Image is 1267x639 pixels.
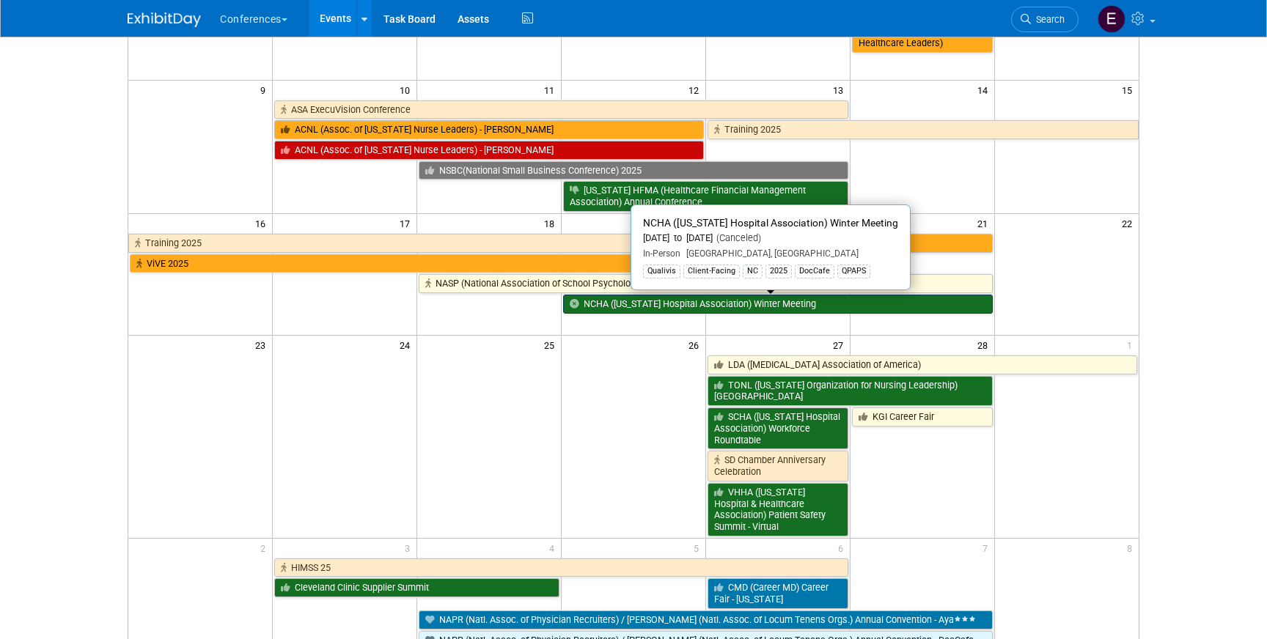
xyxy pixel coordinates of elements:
[1125,539,1139,557] span: 8
[259,81,272,99] span: 9
[128,12,201,27] img: ExhibitDay
[831,336,850,354] span: 27
[687,336,705,354] span: 26
[708,376,993,406] a: TONL ([US_STATE] Organization for Nursing Leadership) [GEOGRAPHIC_DATA]
[398,214,416,232] span: 17
[259,539,272,557] span: 2
[1125,336,1139,354] span: 1
[643,265,680,278] div: Qualivis
[254,214,272,232] span: 16
[563,181,848,211] a: [US_STATE] HFMA (Healthcare Financial Management Association) Annual Conference
[852,234,993,253] a: SFONL
[128,234,704,253] a: Training 2025
[680,248,859,259] span: [GEOGRAPHIC_DATA], [GEOGRAPHIC_DATA]
[708,407,848,449] a: SCHA ([US_STATE] Hospital Association) Workforce Roundtable
[543,214,561,232] span: 18
[543,336,561,354] span: 25
[403,539,416,557] span: 3
[713,232,761,243] span: (Canceled)
[976,336,994,354] span: 28
[765,265,792,278] div: 2025
[130,254,704,273] a: ViVE 2025
[831,81,850,99] span: 13
[708,578,848,608] a: CMD (Career MD) Career Fair - [US_STATE]
[837,539,850,557] span: 6
[795,265,834,278] div: DocCafe
[548,539,561,557] span: 4
[1120,81,1139,99] span: 15
[563,295,993,314] a: NCHA ([US_STATE] Hospital Association) Winter Meeting
[1011,7,1079,32] a: Search
[981,539,994,557] span: 7
[274,120,704,139] a: ACNL (Assoc. of [US_STATE] Nurse Leaders) - [PERSON_NAME]
[837,265,870,278] div: QPAPS
[1031,14,1065,25] span: Search
[419,161,848,180] a: NSBC(National Small Business Conference) 2025
[1120,214,1139,232] span: 22
[852,407,993,426] a: KGI Career Fair
[643,232,898,245] div: [DATE] to [DATE]
[687,81,705,99] span: 12
[743,265,763,278] div: NC
[274,578,559,597] a: Cleveland Clinic Supplier Summit
[708,120,1139,139] a: Training 2025
[643,248,680,259] span: In-Person
[976,81,994,99] span: 14
[398,336,416,354] span: 24
[692,539,705,557] span: 5
[976,214,994,232] span: 21
[708,355,1137,374] a: LDA ([MEDICAL_DATA] Association of America)
[543,81,561,99] span: 11
[274,100,848,119] a: ASA ExecuVision Conference
[274,558,848,577] a: HIMSS 25
[274,141,704,160] a: ACNL (Assoc. of [US_STATE] Nurse Leaders) - [PERSON_NAME]
[708,483,848,536] a: VHHA ([US_STATE] Hospital & Healthcare Association) Patient Safety Summit - Virtual
[683,265,740,278] div: Client-Facing
[419,274,992,293] a: NASP (National Association of School Psychologists) Annual Convention
[708,451,848,481] a: SD Chamber Anniversary Celebration
[419,610,992,629] a: NAPR (Natl. Assoc. of Physician Recruiters) / [PERSON_NAME] (Natl. Assoc. of Locum Tenens Orgs.) ...
[1098,5,1125,33] img: Erin Anderson
[398,81,416,99] span: 10
[643,217,898,229] span: NCHA ([US_STATE] Hospital Association) Winter Meeting
[254,336,272,354] span: 23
